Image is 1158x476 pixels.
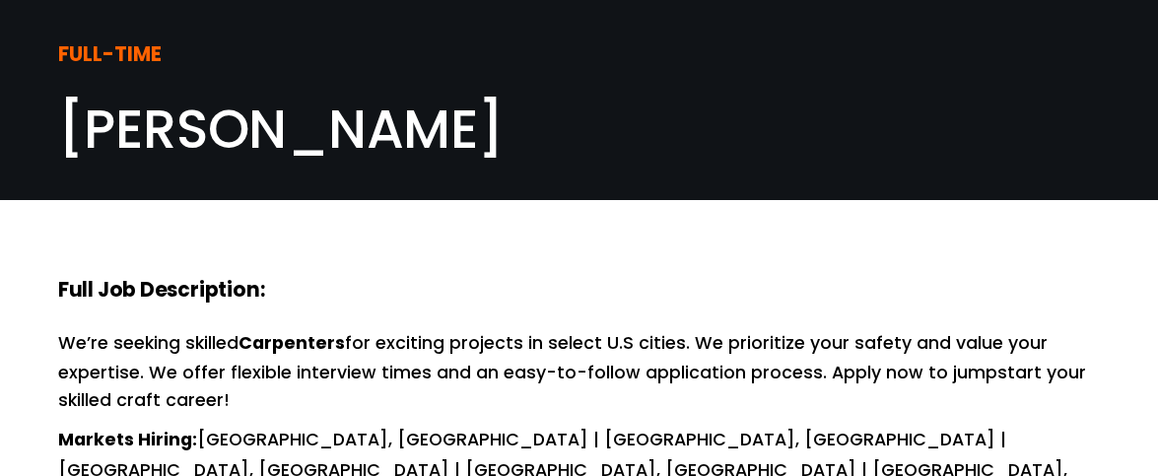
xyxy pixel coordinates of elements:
[58,38,162,73] strong: FULL-TIME
[58,92,504,167] span: [PERSON_NAME]
[238,329,345,360] strong: Carpenters
[58,426,197,456] strong: Markets Hiring:
[58,329,1101,415] p: We’re seeking skilled for exciting projects in select U.S cities. We prioritize your safety and v...
[58,274,265,308] strong: Full Job Description:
